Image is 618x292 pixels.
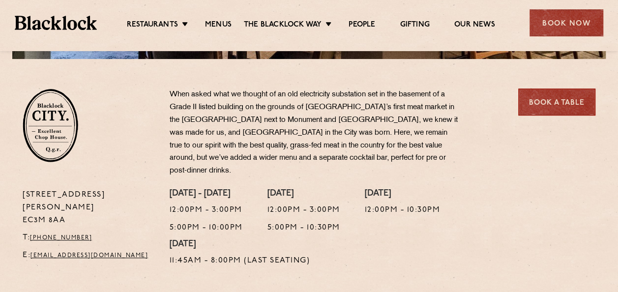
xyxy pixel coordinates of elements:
[170,88,460,177] p: When asked what we thought of an old electricity substation set in the basement of a Grade II lis...
[127,20,178,31] a: Restaurants
[30,235,92,241] a: [PHONE_NUMBER]
[30,253,148,259] a: [EMAIL_ADDRESS][DOMAIN_NAME]
[23,189,155,227] p: [STREET_ADDRESS][PERSON_NAME] EC3M 8AA
[15,16,97,29] img: BL_Textured_Logo-footer-cropped.svg
[267,189,340,200] h4: [DATE]
[365,204,441,217] p: 12:00pm - 10:30pm
[205,20,232,31] a: Menus
[454,20,495,31] a: Our News
[170,222,243,234] p: 5:00pm - 10:00pm
[23,232,155,244] p: T:
[170,255,310,267] p: 11:45am - 8:00pm (Last Seating)
[244,20,322,31] a: The Blacklock Way
[530,9,603,36] div: Book Now
[267,222,340,234] p: 5:00pm - 10:30pm
[23,88,78,162] img: City-stamp-default.svg
[170,189,243,200] h4: [DATE] - [DATE]
[170,239,310,250] h4: [DATE]
[349,20,375,31] a: People
[518,88,595,116] a: Book a Table
[170,204,243,217] p: 12:00pm - 3:00pm
[365,189,441,200] h4: [DATE]
[400,20,429,31] a: Gifting
[23,249,155,262] p: E:
[267,204,340,217] p: 12:00pm - 3:00pm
